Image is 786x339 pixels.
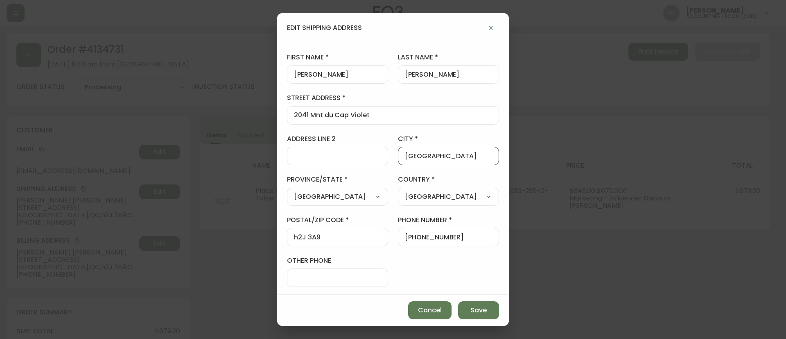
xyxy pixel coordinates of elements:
[287,256,388,265] label: other phone
[398,53,499,62] label: last name
[458,301,499,319] button: Save
[287,23,362,32] h4: edit shipping address
[287,175,388,184] label: province/state
[287,93,499,102] label: street address
[398,175,499,184] label: country
[418,306,442,315] span: Cancel
[398,216,499,225] label: phone number
[287,216,388,225] label: postal/zip code
[287,134,388,143] label: address line 2
[408,301,452,319] button: Cancel
[470,306,487,315] span: Save
[398,134,499,143] label: city
[287,53,388,62] label: first name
